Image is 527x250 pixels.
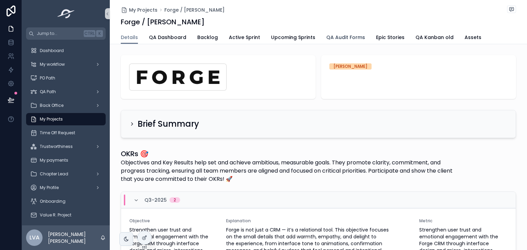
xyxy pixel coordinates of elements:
div: 2 [174,197,176,203]
span: Upcoming Sprints [271,34,315,41]
a: Chapter Lead [26,168,106,180]
span: Trustworthiness [40,144,73,149]
span: QA Audit Forms [326,34,365,41]
span: Value R. Project [40,212,71,218]
span: My Projects [40,116,63,122]
span: My Projects [129,7,157,13]
a: QA Path [26,86,106,98]
a: QA Dashboard [149,31,186,45]
span: Dashboard [40,48,64,53]
a: My payments [26,154,106,166]
p: [PERSON_NAME] [PERSON_NAME] [48,231,100,245]
span: Details [121,34,138,41]
span: My Profile [40,185,59,190]
p: Objectives and Key Results help set and achieve ambitious, measurable goals. They promote clarity... [121,159,465,183]
a: Active Sprint [229,31,260,45]
a: Back Office [26,99,106,112]
span: Back Office [40,103,63,108]
span: Assets [465,34,481,41]
span: LVA [30,234,39,242]
a: Upcoming Sprints [271,31,315,45]
span: Explanation [226,218,411,224]
h2: Brief Summary [138,118,199,129]
span: My payments [40,158,68,163]
span: Active Sprint [229,34,260,41]
a: Trustworthiness [26,140,106,153]
span: QA Dashboard [149,34,186,41]
span: Time Off Request [40,130,75,136]
a: Details [121,31,138,44]
span: Backlog [197,34,218,41]
a: QA Kanban old [415,31,454,45]
span: QA Kanban old [415,34,454,41]
span: K [97,31,102,36]
div: [PERSON_NAME] [333,63,367,70]
span: Metric [419,218,508,224]
a: Dashboard [26,45,106,57]
span: My workflow [40,62,65,67]
img: App logo [55,8,77,19]
a: Value R. Project [26,209,106,221]
a: Time Off Request [26,127,106,139]
h1: Forge / [PERSON_NAME] [121,17,204,27]
span: PO Path [40,75,55,81]
a: Forge / [PERSON_NAME] [164,7,225,13]
a: QA Audit Forms [326,31,365,45]
h1: OKRs 🎯 [121,149,465,159]
a: My Profile [26,182,106,194]
a: My Projects [26,113,106,125]
span: Epic Stories [376,34,405,41]
a: My Projects [121,7,157,13]
span: Ctrl [84,30,95,37]
span: Q3-2025 [144,197,167,203]
span: Objective [129,218,218,224]
a: Onboarding [26,195,106,208]
span: Jump to... [37,31,81,36]
img: Forge.png [129,63,227,91]
span: QA Path [40,89,56,95]
div: scrollable content [22,40,110,225]
a: Backlog [197,31,218,45]
a: PO Path [26,72,106,84]
span: Onboarding [40,199,66,204]
a: Epic Stories [376,31,405,45]
button: Jump to...CtrlK [26,27,106,40]
a: My workflow [26,58,106,71]
span: Chapter Lead [40,171,68,177]
a: Assets [465,31,481,45]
